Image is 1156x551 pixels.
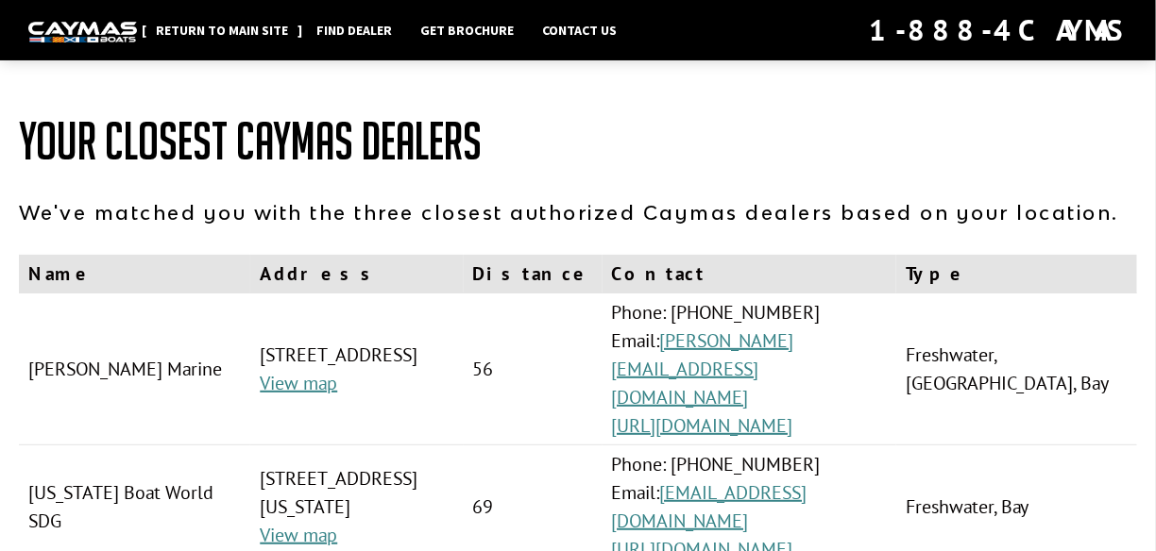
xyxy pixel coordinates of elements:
div: 1-888-4CAYMAS [869,9,1128,51]
td: 56 [464,293,603,445]
img: white-logo-c9c8dbefe5ff5ceceb0f0178aa75bf4bb51f6bca0971e226c86eb53dfe498488.png [28,22,137,42]
td: [STREET_ADDRESS] [250,293,463,445]
a: [PERSON_NAME][EMAIL_ADDRESS][DOMAIN_NAME] [612,328,794,409]
a: Return to main site [146,18,297,42]
th: Name [19,255,250,293]
h1: Your Closest Caymas Dealers [19,113,1137,170]
a: Get Brochure [411,18,523,42]
td: Phone: [PHONE_NUMBER] Email: [603,293,896,445]
a: View map [260,523,337,547]
td: Freshwater, [GEOGRAPHIC_DATA], Bay [896,293,1137,445]
a: View map [260,371,337,395]
p: We've matched you with the three closest authorized Caymas dealers based on your location. [19,198,1137,226]
a: [EMAIL_ADDRESS][DOMAIN_NAME] [612,480,807,533]
th: Contact [603,255,896,293]
th: Type [896,255,1137,293]
a: [URL][DOMAIN_NAME] [612,413,793,438]
th: Address [250,255,463,293]
th: Distance [464,255,603,293]
a: Find Dealer [307,18,401,42]
a: Contact Us [533,18,626,42]
td: [PERSON_NAME] Marine [19,293,250,445]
